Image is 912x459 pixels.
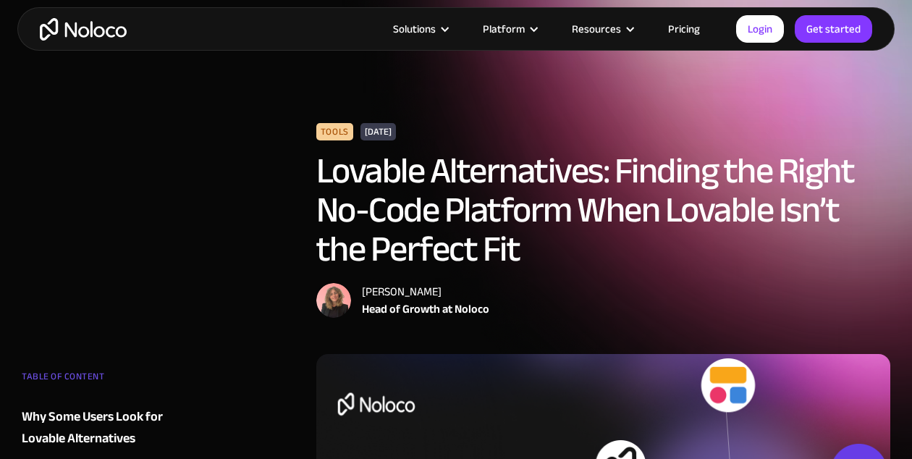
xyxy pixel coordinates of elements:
[554,20,650,38] div: Resources
[22,366,193,395] div: TABLE OF CONTENT
[362,283,489,300] div: [PERSON_NAME]
[650,20,718,38] a: Pricing
[736,15,784,43] a: Login
[362,300,489,318] div: Head of Growth at Noloco
[375,20,465,38] div: Solutions
[316,123,353,140] div: Tools
[483,20,525,38] div: Platform
[465,20,554,38] div: Platform
[795,15,872,43] a: Get started
[572,20,621,38] div: Resources
[393,20,436,38] div: Solutions
[22,406,193,450] a: Why Some Users Look for Lovable Alternatives
[316,151,890,269] h1: Lovable Alternatives: Finding the Right No-Code Platform When Lovable Isn’t the Perfect Fit
[360,123,396,140] div: [DATE]
[40,18,127,41] a: home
